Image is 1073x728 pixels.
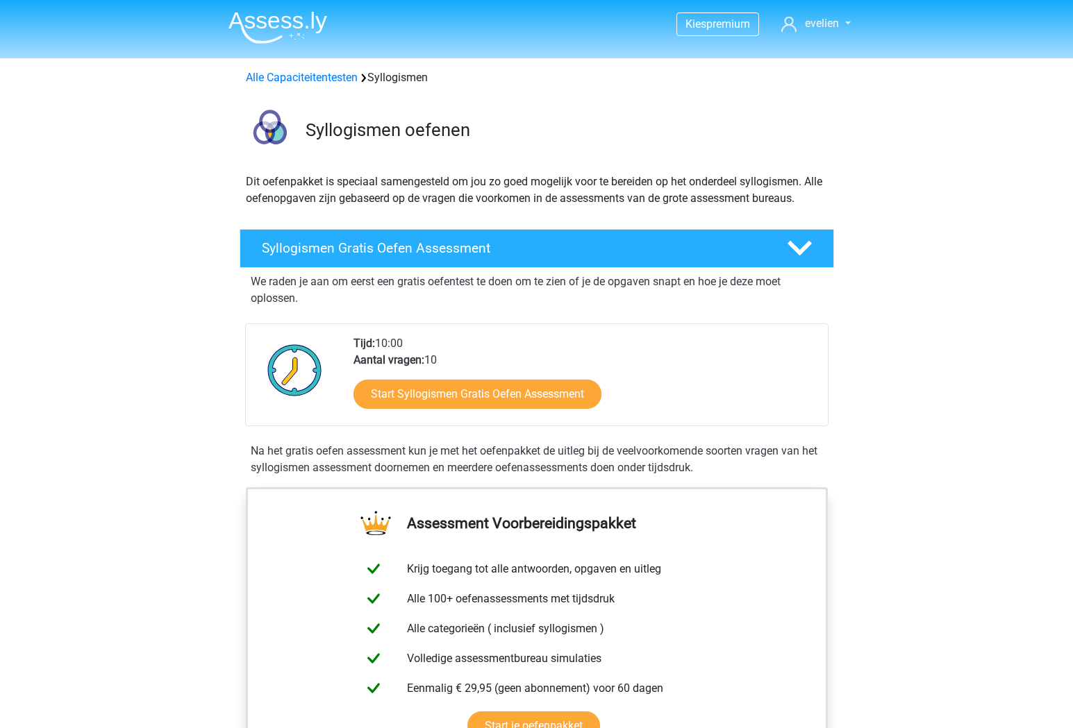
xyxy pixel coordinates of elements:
a: Alle Capaciteitentesten [246,71,358,84]
div: 10:00 10 [343,335,827,425]
a: Kiespremium [677,15,758,33]
div: Syllogismen [240,69,833,86]
img: Klok [260,335,330,405]
p: We raden je aan om eerst een gratis oefentest te doen om te zien of je de opgaven snapt en hoe je... [251,273,823,307]
a: Start Syllogismen Gratis Oefen Assessment [353,380,601,409]
p: Dit oefenpakket is speciaal samengesteld om jou zo goed mogelijk voor te bereiden op het onderdee... [246,173,828,207]
b: Tijd: [353,337,375,350]
span: Kies [685,17,706,31]
a: evelien [776,15,856,32]
img: Assessly [228,11,327,44]
img: syllogismen [240,103,299,162]
span: premium [706,17,750,31]
h4: Syllogismen Gratis Oefen Assessment [262,240,765,256]
span: evelien [805,17,839,30]
b: Aantal vragen: [353,353,424,366]
a: Syllogismen Gratis Oefen Assessment [234,229,840,268]
h3: Syllogismen oefenen [306,119,823,141]
div: Na het gratis oefen assessment kun je met het oefenpakket de uitleg bij de veelvoorkomende soorte... [245,443,829,476]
